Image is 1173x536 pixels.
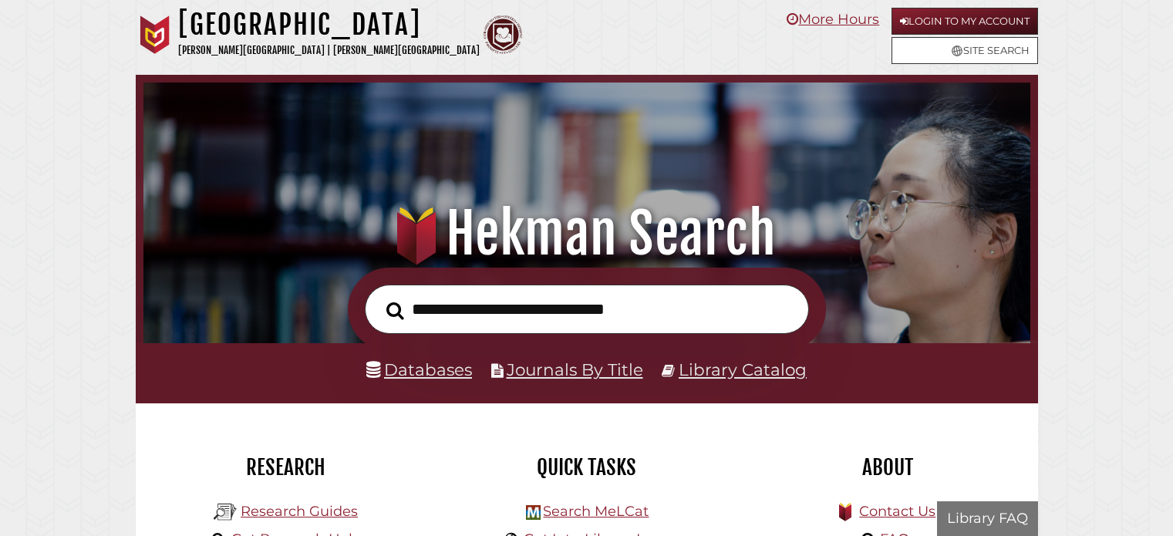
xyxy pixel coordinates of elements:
button: Search [379,297,412,324]
img: Calvin Theological Seminary [484,15,522,54]
img: Hekman Library Logo [214,501,237,524]
a: Research Guides [241,503,358,520]
h2: Research [147,454,425,480]
img: Calvin University [136,15,174,54]
a: Contact Us [859,503,935,520]
i: Search [386,301,404,319]
a: Library Catalog [679,359,807,379]
a: More Hours [787,11,879,28]
a: Search MeLCat [543,503,649,520]
h1: [GEOGRAPHIC_DATA] [178,8,480,42]
h2: About [749,454,1026,480]
a: Journals By Title [507,359,643,379]
p: [PERSON_NAME][GEOGRAPHIC_DATA] | [PERSON_NAME][GEOGRAPHIC_DATA] [178,42,480,59]
a: Site Search [892,37,1038,64]
h1: Hekman Search [160,200,1012,268]
img: Hekman Library Logo [526,505,541,520]
a: Databases [366,359,472,379]
a: Login to My Account [892,8,1038,35]
h2: Quick Tasks [448,454,726,480]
